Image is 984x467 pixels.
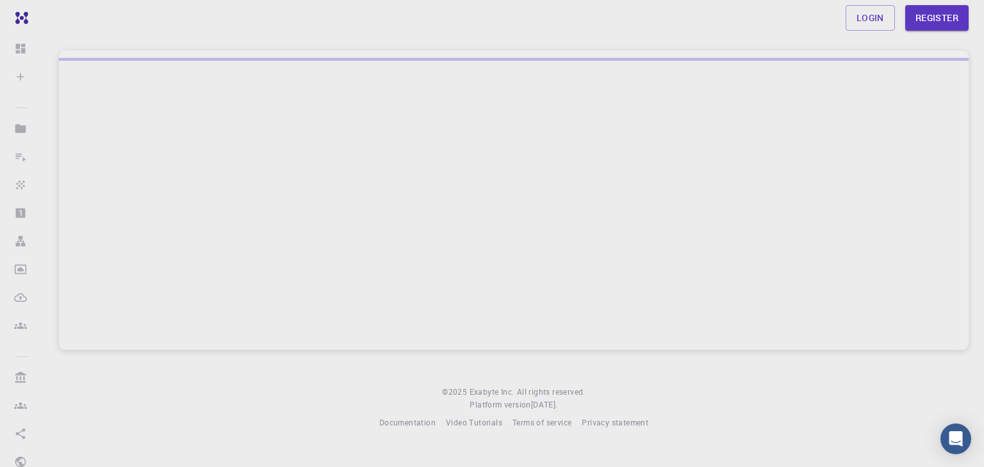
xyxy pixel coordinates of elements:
span: All rights reserved. [517,386,586,399]
a: Register [905,5,969,31]
span: [DATE] . [531,399,558,409]
a: Privacy statement [582,416,648,429]
span: © 2025 [442,386,469,399]
span: Platform version [470,399,530,411]
span: Terms of service [512,417,571,427]
a: Exabyte Inc. [470,386,514,399]
img: logo [10,12,28,24]
span: Video Tutorials [446,417,502,427]
a: Login [846,5,895,31]
a: Terms of service [512,416,571,429]
span: Exabyte Inc. [470,386,514,397]
a: [DATE]. [531,399,558,411]
a: Video Tutorials [446,416,502,429]
span: Documentation [379,417,436,427]
div: Open Intercom Messenger [940,423,971,454]
a: Documentation [379,416,436,429]
span: Privacy statement [582,417,648,427]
